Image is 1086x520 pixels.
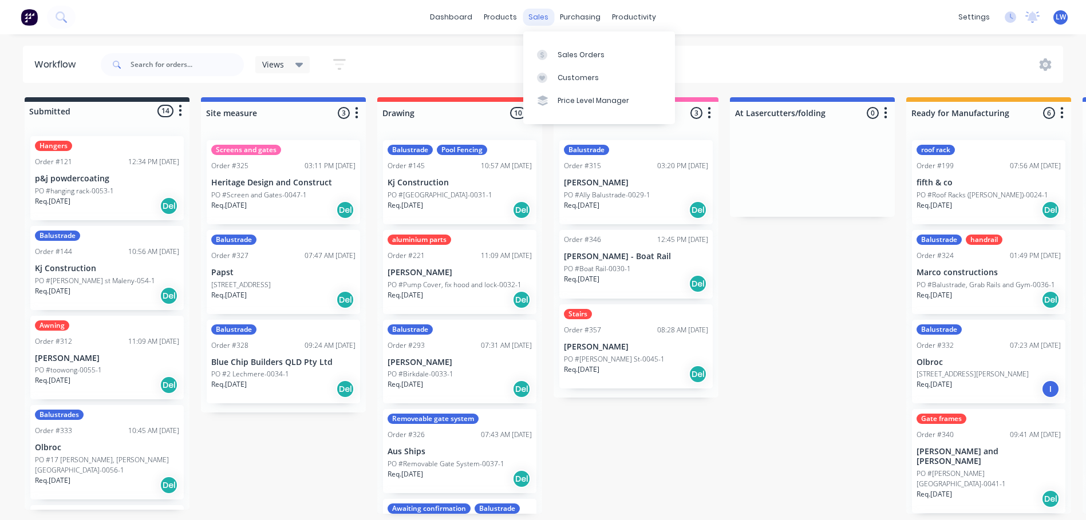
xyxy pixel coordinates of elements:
div: 09:24 AM [DATE] [305,340,356,351]
p: Olbroc [35,443,179,452]
p: PO #[PERSON_NAME] st Maleny-054-1 [35,276,155,286]
img: Factory [21,9,38,26]
span: Views [262,58,284,70]
div: BalustradeOrder #14410:56 AM [DATE]Kj ConstructionPO #[PERSON_NAME] st Maleny-054-1Req.[DATE]Del [30,226,184,310]
div: 09:41 AM [DATE] [1010,430,1061,440]
div: Awning [35,320,69,331]
div: 07:47 AM [DATE] [305,251,356,261]
div: Del [336,201,354,219]
div: 10:45 AM [DATE] [128,426,179,436]
div: BalustradeOrder #33207:23 AM [DATE]Olbroc[STREET_ADDRESS][PERSON_NAME]Req.[DATE]I [912,320,1065,404]
div: Order #293 [388,340,425,351]
div: Order #144 [35,247,72,257]
p: Req. [DATE] [35,196,70,207]
div: Order #357 [564,325,601,335]
a: Customers [523,66,675,89]
div: 07:23 AM [DATE] [1010,340,1061,351]
div: Order #312 [35,336,72,347]
div: BalustradesOrder #33310:45 AM [DATE]OlbrocPO #17 [PERSON_NAME], [PERSON_NAME][GEOGRAPHIC_DATA]-00... [30,405,184,499]
div: Del [1041,291,1060,309]
p: Req. [DATE] [35,375,70,386]
p: Req. [DATE] [917,200,952,211]
p: PO #Ally Balustrade-0029-1 [564,190,650,200]
a: dashboard [424,9,478,26]
p: PO #Roof Racks ([PERSON_NAME])-0024-1 [917,190,1048,200]
p: Req. [DATE] [211,290,247,300]
div: Del [512,291,531,309]
div: purchasing [554,9,606,26]
div: Del [689,201,707,219]
div: Hangers [35,141,72,151]
p: Olbroc [917,358,1061,367]
div: aluminium partsOrder #22111:09 AM [DATE][PERSON_NAME]PO #Pump Cover, fix hood and lock-0032-1Req.... [383,230,536,314]
div: 01:49 PM [DATE] [1010,251,1061,261]
p: Req. [DATE] [917,379,952,390]
p: Req. [DATE] [211,200,247,211]
div: Customers [558,73,599,83]
div: handrail [966,235,1002,245]
div: Sales Orders [558,50,605,60]
p: Req. [DATE] [917,290,952,300]
div: Order #221 [388,251,425,261]
div: 11:09 AM [DATE] [128,336,179,347]
span: LW [1056,12,1066,22]
div: Del [1041,490,1060,508]
div: BalustradeOrder #32809:24 AM [DATE]Blue Chip Builders QLD Pty LtdPO #2 Lechmere-0034-1Req.[DATE]Del [207,320,360,404]
div: Order #340 [917,430,954,440]
p: Aus Ships [388,447,532,457]
div: 10:57 AM [DATE] [481,161,532,171]
p: PO #Boat Rail-0030-1 [564,264,631,274]
div: roof rackOrder #19907:56 AM [DATE]fifth & coPO #Roof Racks ([PERSON_NAME])-0024-1Req.[DATE]Del [912,140,1065,224]
div: Del [689,365,707,383]
div: Order #324 [917,251,954,261]
div: Balustrade [388,145,433,155]
p: Kj Construction [35,264,179,273]
p: PO #Pump Cover, fix hood and lock-0032-1 [388,280,522,290]
div: 12:34 PM [DATE] [128,157,179,167]
div: Del [336,380,354,398]
div: 07:43 AM [DATE] [481,430,532,440]
div: Screens and gates [211,145,281,155]
p: Req. [DATE] [388,469,423,479]
p: Req. [DATE] [564,200,599,211]
p: Marco constructions [917,268,1061,277]
p: PO #Balustrade, Grab Rails and Gym-0036-1 [917,280,1055,290]
div: Order #332 [917,340,954,351]
div: Balustrade [211,235,256,245]
div: Order #327 [211,251,248,261]
p: Req. [DATE] [388,200,423,211]
div: Order #199 [917,161,954,171]
p: PO #Birkdale-0033-1 [388,369,453,379]
p: [PERSON_NAME] [564,342,708,352]
p: PO #hanging rack-0053-1 [35,186,114,196]
div: 03:20 PM [DATE] [657,161,708,171]
div: Removeable gate systemOrder #32607:43 AM [DATE]Aus ShipsPO #Removable Gate System-0037-1Req.[DATE... [383,409,536,493]
div: Order #333 [35,426,72,436]
input: Search for orders... [131,53,244,76]
p: Req. [DATE] [388,290,423,300]
div: 08:28 AM [DATE] [657,325,708,335]
div: Balustrade [388,324,433,335]
div: Del [160,197,178,215]
div: 12:45 PM [DATE] [657,235,708,245]
p: [STREET_ADDRESS][PERSON_NAME] [917,369,1029,379]
p: Req. [DATE] [35,286,70,296]
div: 07:31 AM [DATE] [481,340,532,351]
p: [PERSON_NAME] [564,178,708,188]
div: Removeable gate system [388,414,479,424]
div: Del [160,287,178,305]
div: Order #346 [564,235,601,245]
div: Order #145 [388,161,425,171]
div: BalustradeOrder #32707:47 AM [DATE]Papst[STREET_ADDRESS]Req.[DATE]Del [207,230,360,314]
div: Order #121 [35,157,72,167]
p: p&j powdercoating [35,174,179,184]
div: settings [953,9,996,26]
div: Balustrade [917,324,962,335]
div: 07:56 AM [DATE] [1010,161,1061,171]
p: Req. [DATE] [917,489,952,499]
p: [PERSON_NAME] [388,358,532,367]
div: 11:09 AM [DATE] [481,251,532,261]
div: Order #328 [211,340,248,351]
div: AwningOrder #31211:09 AM [DATE][PERSON_NAME]PO #toowong-0055-1Req.[DATE]Del [30,316,184,400]
div: Del [512,380,531,398]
